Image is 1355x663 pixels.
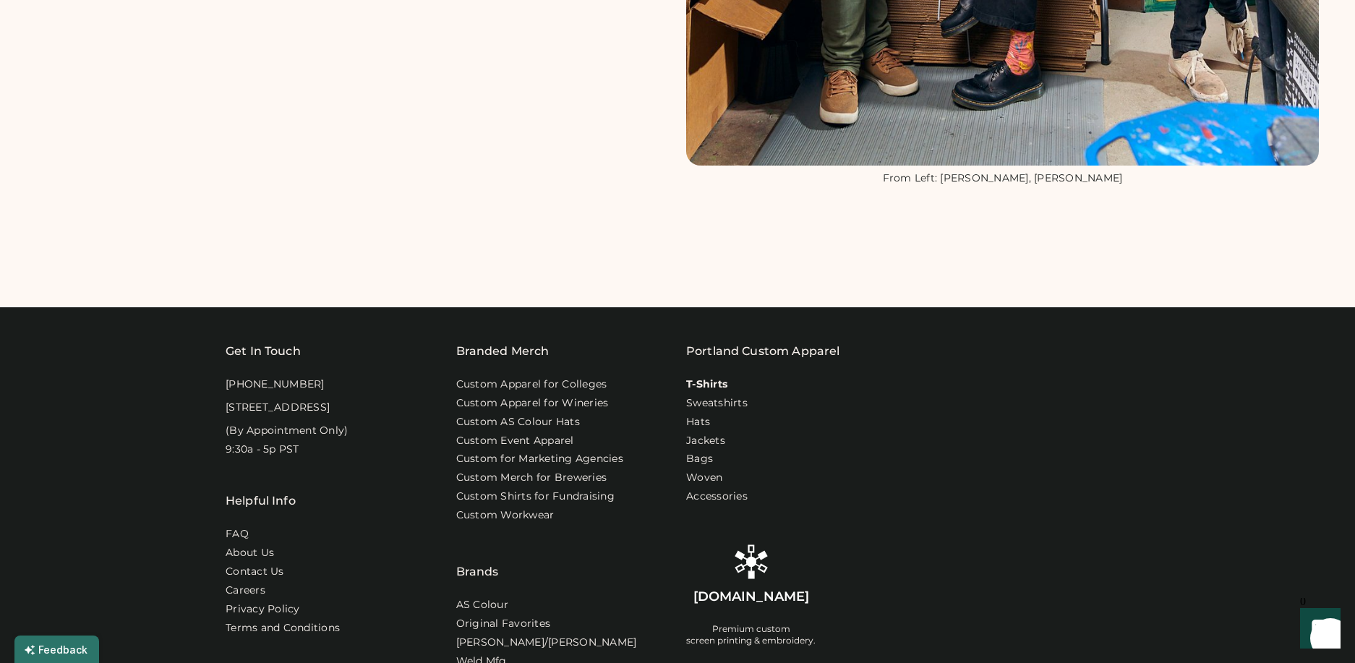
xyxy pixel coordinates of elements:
a: Woven [686,471,722,485]
a: Contact Us [226,565,284,579]
div: [PHONE_NUMBER] [226,377,325,392]
a: Custom Apparel for Colleges [456,377,607,392]
a: Custom Merch for Breweries [456,471,607,485]
div: 9:30a - 5p PST [226,442,299,457]
a: Custom Apparel for Wineries [456,396,609,411]
div: Premium custom screen printing & embroidery. [686,623,816,646]
a: Careers [226,583,265,598]
a: Portland Custom Apparel [686,343,839,360]
a: About Us [226,546,274,560]
a: FAQ [226,527,249,542]
div: Branded Merch [456,343,550,360]
div: From Left: [PERSON_NAME], [PERSON_NAME] [883,171,1123,186]
a: Custom for Marketing Agencies [456,452,623,466]
a: Custom Shirts for Fundraising [456,489,615,504]
div: [STREET_ADDRESS] [226,401,330,415]
div: Helpful Info [226,492,296,510]
a: Hats [686,415,710,429]
a: AS Colour [456,598,508,612]
a: Custom Event Apparel [456,434,574,448]
a: Accessories [686,489,748,504]
a: [PERSON_NAME]/[PERSON_NAME] [456,636,637,650]
div: (By Appointment Only) [226,424,348,438]
a: Sweatshirts [686,396,748,411]
a: Custom Workwear [456,508,555,523]
a: Bags [686,452,713,466]
a: Custom AS Colour Hats [456,415,580,429]
div: Terms and Conditions [226,621,340,636]
div: Brands [456,527,499,581]
iframe: Front Chat [1286,598,1348,660]
a: T-Shirts [686,377,727,392]
a: Original Favorites [456,617,551,631]
a: Privacy Policy [226,602,300,617]
div: Get In Touch [226,343,301,360]
a: Jackets [686,434,725,448]
div: [DOMAIN_NAME] [693,588,809,606]
img: Rendered Logo - Screens [734,544,769,579]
